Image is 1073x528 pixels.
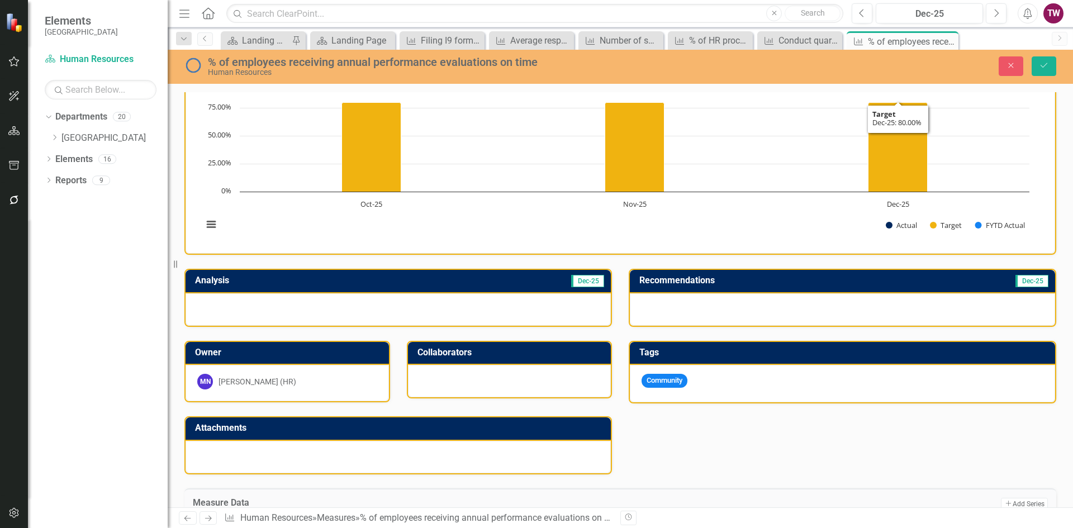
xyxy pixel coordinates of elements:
[887,199,909,209] text: Dec-25
[240,512,312,523] a: Human Resources
[208,56,673,68] div: % of employees receiving annual performance evaluations on time
[55,174,87,187] a: Reports
[402,34,482,47] a: Filing I9 forms with supporting documents to E-Verify
[184,56,202,74] img: No Information
[208,158,231,168] text: 25.00%
[785,6,841,21] button: Search
[331,34,392,47] div: Landing Page
[642,374,687,388] span: Community
[197,74,1035,242] svg: Interactive chart
[623,199,647,209] text: Nov-25
[208,102,231,112] text: 75.00%
[510,34,571,47] div: Average response time to HR service requests or inquiries (Days)
[208,130,231,140] text: 50.00%
[868,35,956,49] div: % of employees receiving annual performance evaluations on time
[224,512,612,525] div: » »
[930,220,962,230] button: Show Target
[195,275,400,286] h3: Analysis
[342,102,928,192] g: Target, bar series 2 of 3 with 3 bars.
[778,34,839,47] div: Conduct quarterly anonymous surveys to gauge employee job satisfaction
[98,154,116,164] div: 16
[581,34,661,47] a: Number of salary market analysis or equity reviews performed
[221,185,231,196] text: 0%
[876,3,983,23] button: Dec-25
[197,374,213,389] div: MN
[195,423,605,433] h3: Attachments
[639,348,1050,358] h3: Tags
[45,27,118,36] small: [GEOGRAPHIC_DATA]
[360,512,621,523] div: % of employees receiving annual performance evaluations on time
[600,34,661,47] div: Number of salary market analysis or equity reviews performed
[801,8,825,17] span: Search
[313,34,392,47] a: Landing Page
[975,220,1025,230] button: Show FYTD Actual
[61,132,168,145] a: [GEOGRAPHIC_DATA]
[571,275,604,287] span: Dec-25
[6,12,26,32] img: ClearPoint Strategy
[492,34,571,47] a: Average response time to HR service requests or inquiries (Days)
[317,512,355,523] a: Measures
[242,34,289,47] div: Landing Page
[55,111,107,123] a: Departments
[1015,275,1048,287] span: Dec-25
[1043,3,1063,23] button: TW
[45,14,118,27] span: Elements
[342,102,401,192] path: Oct-25, 80. Target.
[197,74,1043,242] div: Chart. Highcharts interactive chart.
[880,7,979,21] div: Dec-25
[193,498,658,508] h3: Measure Data
[639,275,922,286] h3: Recommendations
[224,34,289,47] a: Landing Page
[417,348,606,358] h3: Collaborators
[605,102,664,192] path: Nov-25, 80. Target.
[203,217,219,232] button: View chart menu, Chart
[886,220,917,230] button: Show Actual
[760,34,839,47] a: Conduct quarterly anonymous surveys to gauge employee job satisfaction
[671,34,750,47] a: % of HR processes digitized or automated
[45,53,156,66] a: Human Resources
[689,34,750,47] div: % of HR processes digitized or automated
[421,34,482,47] div: Filing I9 forms with supporting documents to E-Verify
[55,153,93,166] a: Elements
[195,348,383,358] h3: Owner
[226,4,843,23] input: Search ClearPoint...
[92,175,110,185] div: 9
[1001,498,1048,510] button: Add Series
[868,102,928,192] path: Dec-25, 80. Target.
[360,199,382,209] text: Oct-25
[219,376,296,387] div: [PERSON_NAME] (HR)
[45,80,156,99] input: Search Below...
[208,68,673,77] div: Human Resources
[113,112,131,122] div: 20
